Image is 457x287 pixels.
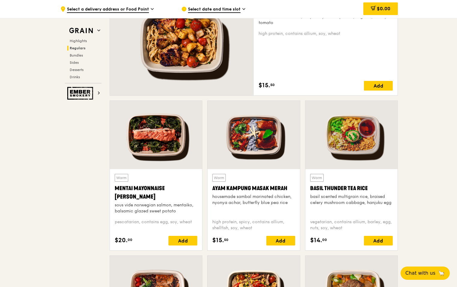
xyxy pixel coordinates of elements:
[188,6,241,13] span: Select date and time slot
[128,237,132,242] span: 00
[212,219,295,231] div: high protein, spicy, contains allium, shellfish, soy, wheat
[224,237,228,242] span: 50
[212,194,295,206] div: housemade sambal marinated chicken, nyonya achar, butterfly blue pea rice
[310,184,393,193] div: Basil Thunder Tea Rice
[67,6,149,13] span: Select a delivery address or Food Point
[259,81,270,90] span: $15.
[70,39,87,43] span: Highlights
[259,14,393,26] div: house-blend mustard, maple soy baked potato, linguine, cherry tomato
[70,60,79,65] span: Sides
[259,31,393,37] div: high protein, contains allium, soy, wheat
[364,81,393,91] div: Add
[115,202,197,214] div: sous vide norwegian salmon, mentaiko, balsamic glazed sweet potato
[270,82,275,87] span: 50
[364,236,393,245] div: Add
[168,236,197,245] div: Add
[70,75,80,79] span: Drinks
[67,25,95,36] img: Grain web logo
[401,267,450,280] button: Chat with us🦙
[67,87,95,100] img: Ember Smokery web logo
[322,237,327,242] span: 00
[212,174,226,182] div: Warm
[115,219,197,231] div: pescatarian, contains egg, soy, wheat
[70,46,86,50] span: Regulars
[115,236,128,245] span: $20.
[115,174,128,182] div: Warm
[405,270,435,277] span: Chat with us
[70,53,83,57] span: Bundles
[438,270,445,277] span: 🦙
[115,184,197,201] div: Mentai Mayonnaise [PERSON_NAME]
[266,236,295,245] div: Add
[310,219,393,231] div: vegetarian, contains allium, barley, egg, nuts, soy, wheat
[212,236,224,245] span: $15.
[70,68,83,72] span: Desserts
[310,174,324,182] div: Warm
[377,6,390,11] span: $0.00
[212,184,295,193] div: Ayam Kampung Masak Merah
[310,194,393,206] div: basil scented multigrain rice, braised celery mushroom cabbage, hanjuku egg
[310,236,322,245] span: $14.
